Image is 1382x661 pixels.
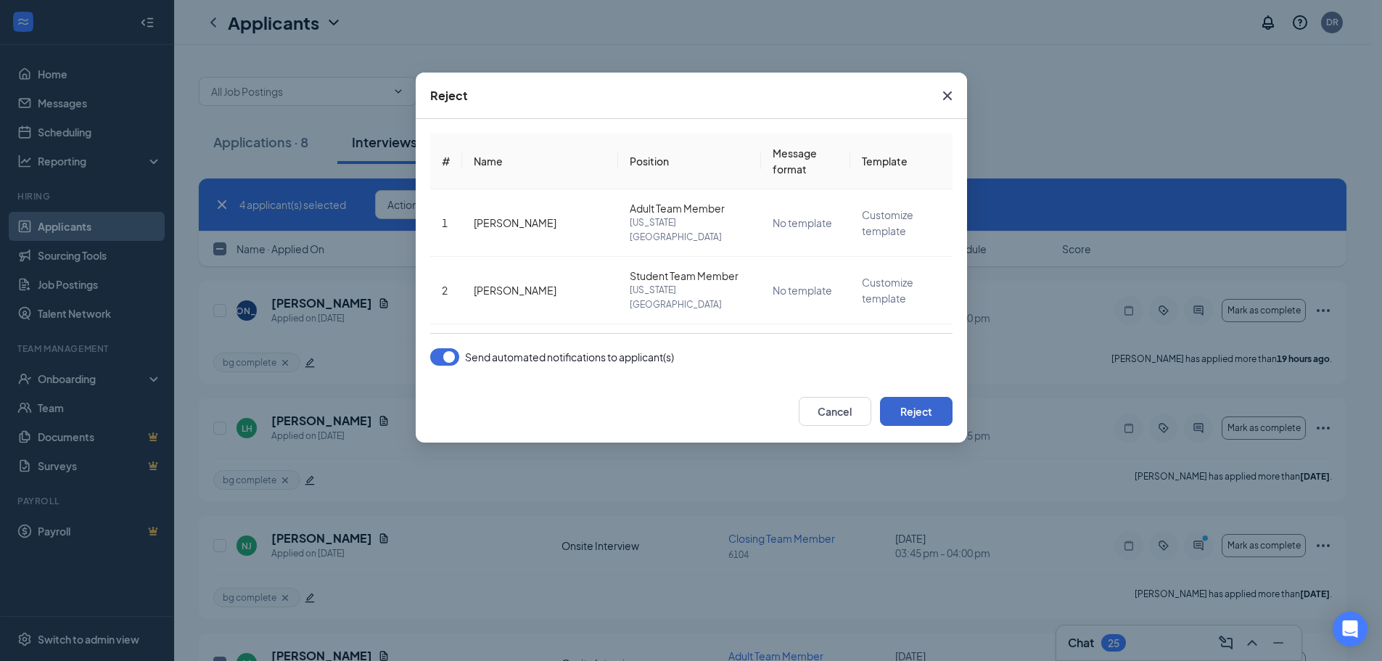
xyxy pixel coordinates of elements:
[928,73,967,119] button: Close
[442,284,448,297] span: 2
[430,134,462,189] th: #
[799,397,871,426] button: Cancel
[773,284,832,297] span: No template
[462,257,619,324] td: [PERSON_NAME]
[430,88,468,104] div: Reject
[630,215,749,245] span: [US_STATE][GEOGRAPHIC_DATA]
[630,283,749,312] span: [US_STATE][GEOGRAPHIC_DATA]
[939,87,956,104] svg: Cross
[462,189,619,257] td: [PERSON_NAME]
[630,268,749,283] span: Student Team Member
[850,134,953,189] th: Template
[862,208,913,237] span: Customize template
[773,216,832,229] span: No template
[618,134,761,189] th: Position
[462,324,619,392] td: [PERSON_NAME]
[862,276,913,305] span: Customize template
[465,348,674,366] span: Send automated notifications to applicant(s)
[1333,612,1367,646] div: Open Intercom Messenger
[442,216,448,229] span: 1
[630,201,749,215] span: Adult Team Member
[880,397,953,426] button: Reject
[462,134,619,189] th: Name
[761,134,850,189] th: Message format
